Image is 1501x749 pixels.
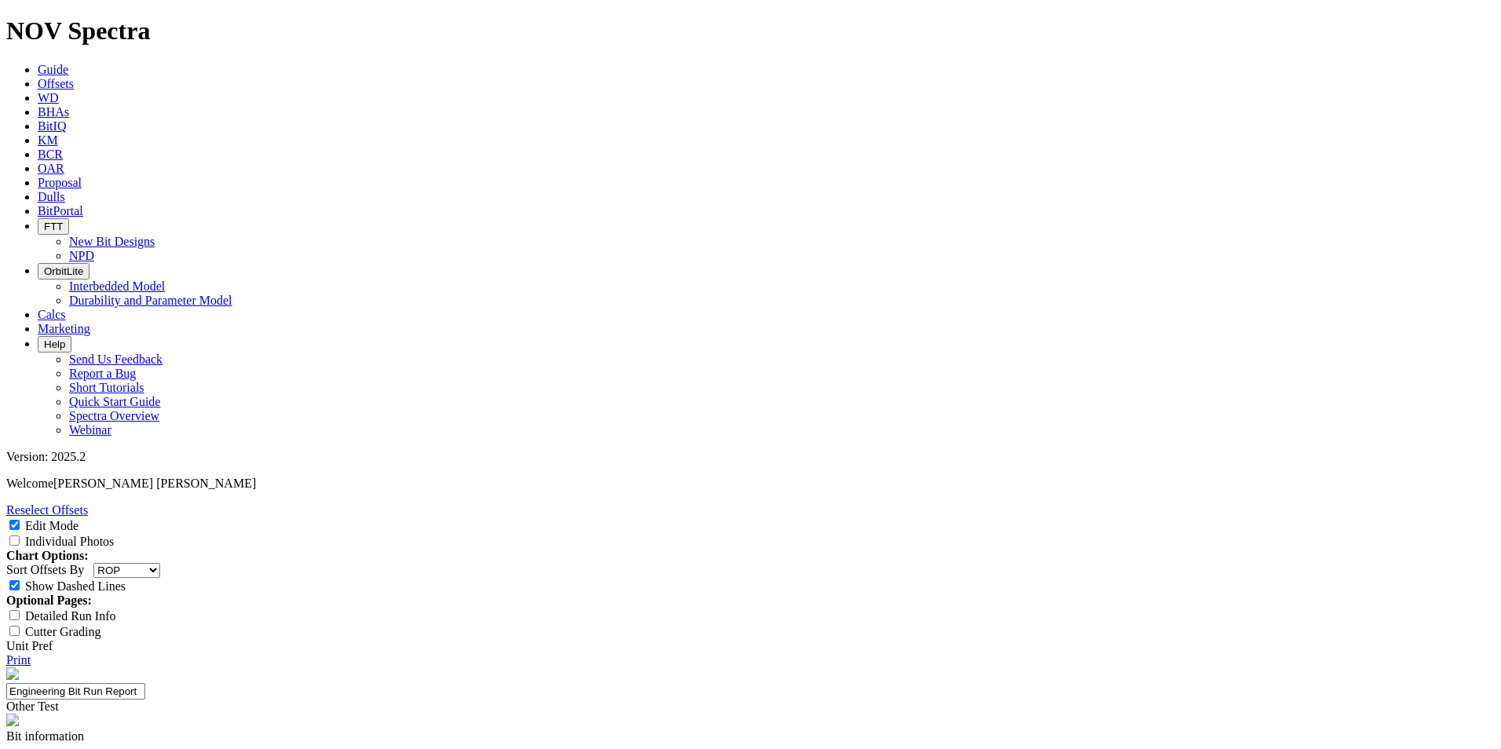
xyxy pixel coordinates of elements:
a: Durability and Parameter Model [69,294,232,307]
a: Marketing [38,322,90,335]
p: Welcome [6,477,1495,491]
h1: NOV Spectra [6,16,1495,46]
label: Edit Mode [25,519,79,532]
label: Cutter Grading [25,625,100,638]
span: Help [44,338,65,350]
button: Help [38,336,71,353]
a: Dulls [38,190,65,203]
report-header: 'Engineering Bit Run Report' [6,667,1495,729]
a: Interbedded Model [69,280,165,293]
a: NPD [69,249,94,262]
label: Sort Offsets By [6,563,84,576]
a: Print [6,653,31,667]
span: FTT [44,221,63,232]
label: Individual Photos [25,535,114,548]
div: Other Test [6,700,1495,714]
img: NOV_WT_RH_Logo_Vert_RGB_F.d63d51a4.png [6,667,19,680]
a: Webinar [69,423,111,437]
a: Calcs [38,308,66,321]
div: Version: 2025.2 [6,450,1495,464]
a: Spectra Overview [69,409,159,422]
div: Bit information [6,729,1495,744]
a: Report a Bug [69,367,136,380]
a: Unit Pref [6,639,53,652]
a: Quick Start Guide [69,395,160,408]
a: Guide [38,63,68,76]
a: Proposal [38,176,82,189]
button: OrbitLite [38,263,89,280]
a: WD [38,91,59,104]
img: spectra-logo.8771a380.png [6,714,19,726]
label: Show Dashed Lines [25,579,126,593]
a: BCR [38,148,63,161]
input: Click to edit report title [6,683,145,700]
span: [PERSON_NAME] [PERSON_NAME] [53,477,256,490]
a: KM [38,133,58,147]
a: BitPortal [38,204,83,217]
a: OAR [38,162,64,175]
span: OrbitLite [44,265,83,277]
a: Offsets [38,77,74,90]
a: New Bit Designs [69,235,155,248]
a: BHAs [38,105,69,119]
strong: Optional Pages: [6,594,92,607]
strong: Chart Options: [6,549,88,562]
label: Detailed Run Info [25,609,116,623]
a: Short Tutorials [69,381,144,394]
a: Reselect Offsets [6,503,88,517]
a: Send Us Feedback [69,353,163,366]
button: FTT [38,218,69,235]
a: BitIQ [38,119,66,133]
